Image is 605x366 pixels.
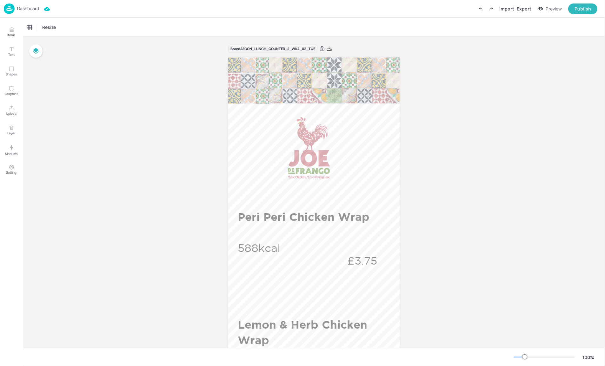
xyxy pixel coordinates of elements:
[546,5,562,12] div: Preview
[517,5,531,12] div: Export
[238,242,281,254] span: 588kcal
[575,5,591,12] div: Publish
[486,3,497,14] label: Redo (Ctrl + Y)
[238,318,368,346] span: Lemon & Herb Chicken Wrap
[4,3,15,14] img: logo-86c26b7e.jpg
[238,210,370,223] span: Peri Peri Chicken Wrap
[347,254,377,266] span: £3.75
[41,24,57,30] span: Resize
[581,354,596,361] div: 100 %
[17,6,39,11] p: Dashboard
[475,3,486,14] label: Undo (Ctrl + Z)
[228,45,317,53] div: Board AEGON_LUNCH_COUNTER_2_WK4_02_TUE
[499,5,514,12] div: Import
[534,4,566,14] button: Preview
[568,3,597,14] button: Publish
